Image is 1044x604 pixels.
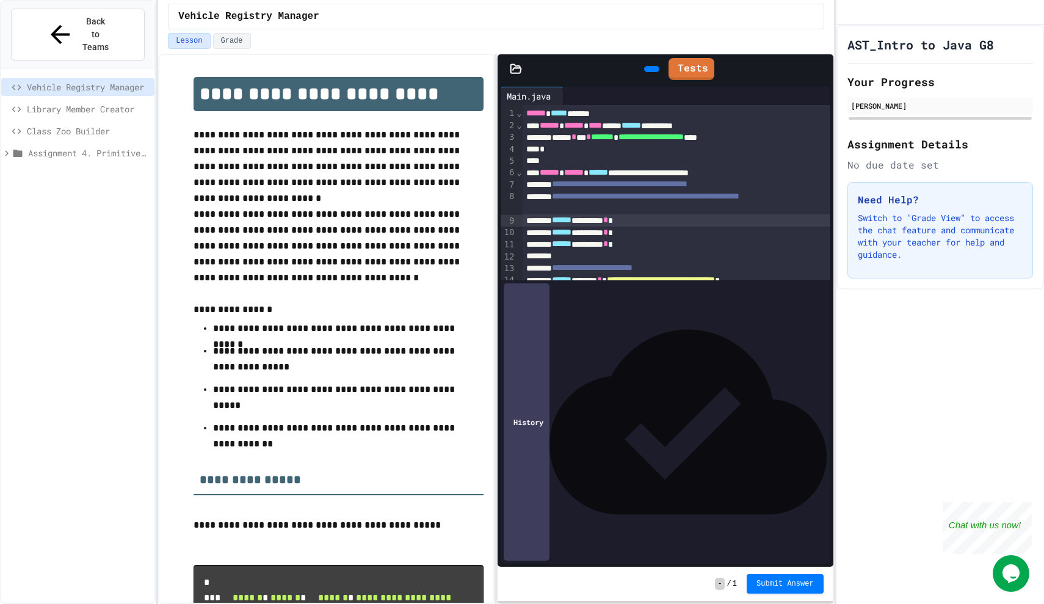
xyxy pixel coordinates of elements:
span: Submit Answer [756,579,814,589]
div: Main.java [501,90,557,103]
span: / [727,579,731,589]
h1: AST_Intro to Java G8 [847,36,994,53]
div: 1 [501,107,516,120]
span: Assignment 4. Primitive Types [28,147,150,159]
div: 11 [501,239,516,251]
span: Vehicle Registry Manager [27,81,150,93]
h3: Need Help? [858,192,1023,207]
div: 14 [501,274,516,298]
div: History [504,283,549,561]
a: Tests [669,58,714,80]
h2: Assignment Details [847,136,1033,153]
div: Main.java [501,87,564,105]
span: Fold line [516,108,522,118]
span: Library Member Creator [27,103,150,115]
div: 2 [501,120,516,132]
span: - [715,578,724,590]
span: Back to Teams [82,15,111,54]
iframe: chat widget [993,555,1032,592]
div: 5 [501,155,516,167]
button: Submit Answer [747,574,824,594]
span: Fold line [516,167,522,177]
div: [PERSON_NAME] [851,100,1029,111]
button: Lesson [168,33,210,49]
div: No due date set [847,158,1033,172]
div: 4 [501,144,516,155]
iframe: chat widget [943,502,1032,554]
div: 9 [501,215,516,227]
div: 6 [501,167,516,179]
div: 8 [501,191,516,214]
span: 1 [733,579,737,589]
h2: Your Progress [847,73,1033,90]
div: 7 [501,179,516,191]
span: Class Zoo Builder [27,125,150,137]
div: 13 [501,263,516,275]
div: 12 [501,251,516,263]
div: 3 [501,131,516,144]
span: Fold line [516,120,522,130]
div: 10 [501,227,516,239]
span: Vehicle Registry Manager [178,9,319,24]
p: Switch to "Grade View" to access the chat feature and communicate with your teacher for help and ... [858,212,1023,261]
button: Back to Teams [11,9,145,60]
button: Grade [213,33,251,49]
